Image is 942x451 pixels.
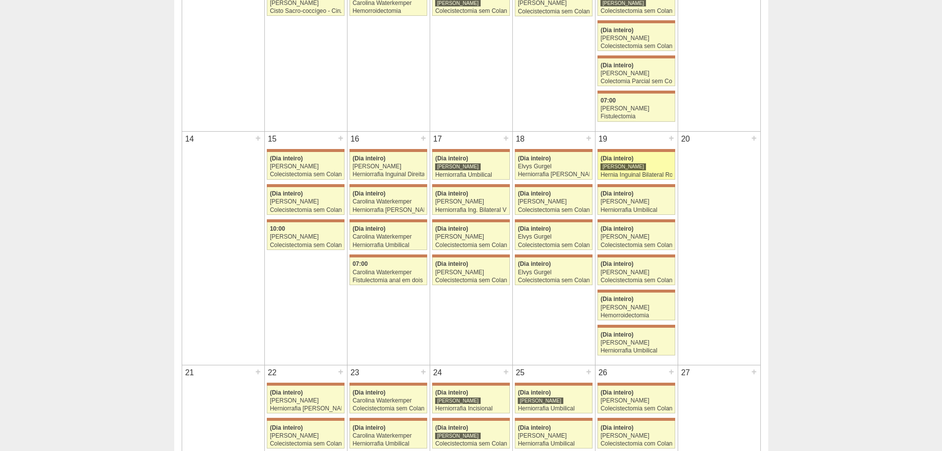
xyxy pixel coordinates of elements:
div: Key: Maria Braido [349,254,427,257]
div: [PERSON_NAME] [352,163,424,170]
div: Key: Maria Braido [597,325,675,328]
div: 15 [265,132,280,147]
div: + [502,365,510,378]
a: (Dia inteiro) [PERSON_NAME] Colecistectomia sem Colangiografia VL [597,386,675,413]
div: Herniorrafia Incisional [435,405,507,412]
div: [PERSON_NAME] [435,234,507,240]
div: + [419,132,428,145]
span: (Dia inteiro) [600,225,634,232]
div: Key: Maria Braido [432,184,509,187]
div: 17 [430,132,446,147]
a: (Dia inteiro) [PERSON_NAME] Colecistectomia sem Colangiografia VL [597,257,675,285]
div: Colecistectomia sem Colangiografia VL [600,242,672,249]
div: 26 [595,365,611,380]
div: + [254,365,262,378]
div: + [750,132,758,145]
a: (Dia inteiro) [PERSON_NAME] Colecistectomia sem Colangiografia VL [267,187,344,215]
span: (Dia inteiro) [600,424,634,431]
div: Herniorrafia [PERSON_NAME] [352,207,424,213]
a: (Dia inteiro) [PERSON_NAME] Herniorrafia Incisional [432,386,509,413]
div: Key: Maria Braido [515,418,592,421]
div: Herniorrafia Ing. Bilateral VL [435,207,507,213]
span: (Dia inteiro) [352,225,386,232]
div: Key: Maria Braido [432,149,509,152]
div: Herniorrafia Umbilical [600,348,672,354]
div: Colecistectomia sem Colangiografia VL [600,277,672,284]
a: (Dia inteiro) [PERSON_NAME] Colectomia Parcial sem Colostomia [597,58,675,86]
div: Key: Maria Braido [349,219,427,222]
div: Herniorrafia [PERSON_NAME] [270,405,342,412]
span: (Dia inteiro) [600,155,634,162]
div: 20 [678,132,694,147]
a: (Dia inteiro) [PERSON_NAME] Herniorrafia Umbilical [597,328,675,355]
div: Key: Maria Braido [597,20,675,23]
div: Colecistectomia sem Colangiografia VL [600,405,672,412]
div: [PERSON_NAME] [435,269,507,276]
span: (Dia inteiro) [600,389,634,396]
a: (Dia inteiro) [PERSON_NAME] Herniorrafia Umbilical [597,187,675,215]
a: (Dia inteiro) [PERSON_NAME] Colecistectomia sem Colangiografia VL [267,421,344,449]
div: Key: Maria Braido [515,149,592,152]
div: Carolina Waterkemper [352,234,424,240]
span: (Dia inteiro) [435,424,468,431]
div: [PERSON_NAME] [600,163,646,170]
div: Colecistectomia sem Colangiografia VL [518,242,590,249]
span: (Dia inteiro) [518,424,551,431]
div: [PERSON_NAME] [435,432,481,440]
div: [PERSON_NAME] [600,269,672,276]
div: Cisto Sacro-coccígeo - Cirurgia [270,8,342,14]
div: Elvys Gurgel [518,163,590,170]
div: Herniorrafia Umbilical [518,441,590,447]
span: (Dia inteiro) [270,190,303,197]
div: Key: Maria Braido [597,383,675,386]
div: Herniorrafia Umbilical [352,441,424,447]
span: (Dia inteiro) [435,225,468,232]
div: Key: Maria Braido [267,184,344,187]
a: (Dia inteiro) [PERSON_NAME] Herniorrafia Umbilical [515,421,592,449]
div: Key: Maria Braido [597,55,675,58]
div: + [750,365,758,378]
div: Herniorrafia Umbilical [435,172,507,178]
a: (Dia inteiro) Carolina Waterkemper Colecistectomia sem Colangiografia VL [349,386,427,413]
div: [PERSON_NAME] [435,199,507,205]
span: (Dia inteiro) [518,260,551,267]
div: 25 [513,365,528,380]
a: (Dia inteiro) Elvys Gurgel Herniorrafia [PERSON_NAME] [515,152,592,180]
a: (Dia inteiro) Carolina Waterkemper Herniorrafia Umbilical [349,421,427,449]
a: (Dia inteiro) [PERSON_NAME] Colecistectomia sem Colangiografia VL [432,421,509,449]
div: Colecistectomia sem Colangiografia VL [600,8,672,14]
div: Hernia Inguinal Bilateral Robótica [600,172,672,178]
div: Key: Maria Braido [515,383,592,386]
div: 24 [430,365,446,380]
div: [PERSON_NAME] [518,397,563,404]
div: + [419,365,428,378]
a: (Dia inteiro) [PERSON_NAME] Hemorroidectomia [597,293,675,320]
div: [PERSON_NAME] [518,199,590,205]
a: (Dia inteiro) [PERSON_NAME] Herniorrafia [PERSON_NAME] [267,386,344,413]
div: [PERSON_NAME] [270,199,342,205]
div: [PERSON_NAME] [600,304,672,311]
span: (Dia inteiro) [435,260,468,267]
a: (Dia inteiro) [PERSON_NAME] Herniorrafia Umbilical [515,386,592,413]
div: Key: Maria Braido [515,219,592,222]
div: Carolina Waterkemper [352,433,424,439]
span: (Dia inteiro) [352,424,386,431]
div: Colecistectomia sem Colangiografia VL [518,207,590,213]
div: Colecistectomia sem Colangiografia VL [435,242,507,249]
div: Colecistectomia sem Colangiografia VL [435,8,507,14]
span: (Dia inteiro) [352,190,386,197]
div: Herniorrafia Umbilical [352,242,424,249]
div: Colectomia Parcial sem Colostomia [600,78,672,85]
div: Key: Maria Braido [267,149,344,152]
div: Hemorroidectomia [352,8,424,14]
a: 07:00 [PERSON_NAME] Fistulectomia [597,94,675,121]
div: [PERSON_NAME] [600,433,672,439]
span: (Dia inteiro) [600,190,634,197]
div: [PERSON_NAME] [270,433,342,439]
a: (Dia inteiro) Carolina Waterkemper Herniorrafia Umbilical [349,222,427,250]
a: (Dia inteiro) [PERSON_NAME] Hernia Inguinal Bilateral Robótica [597,152,675,180]
span: (Dia inteiro) [518,155,551,162]
span: (Dia inteiro) [270,389,303,396]
div: Colecistectomia sem Colangiografia VL [270,441,342,447]
div: Key: Maria Braido [267,219,344,222]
